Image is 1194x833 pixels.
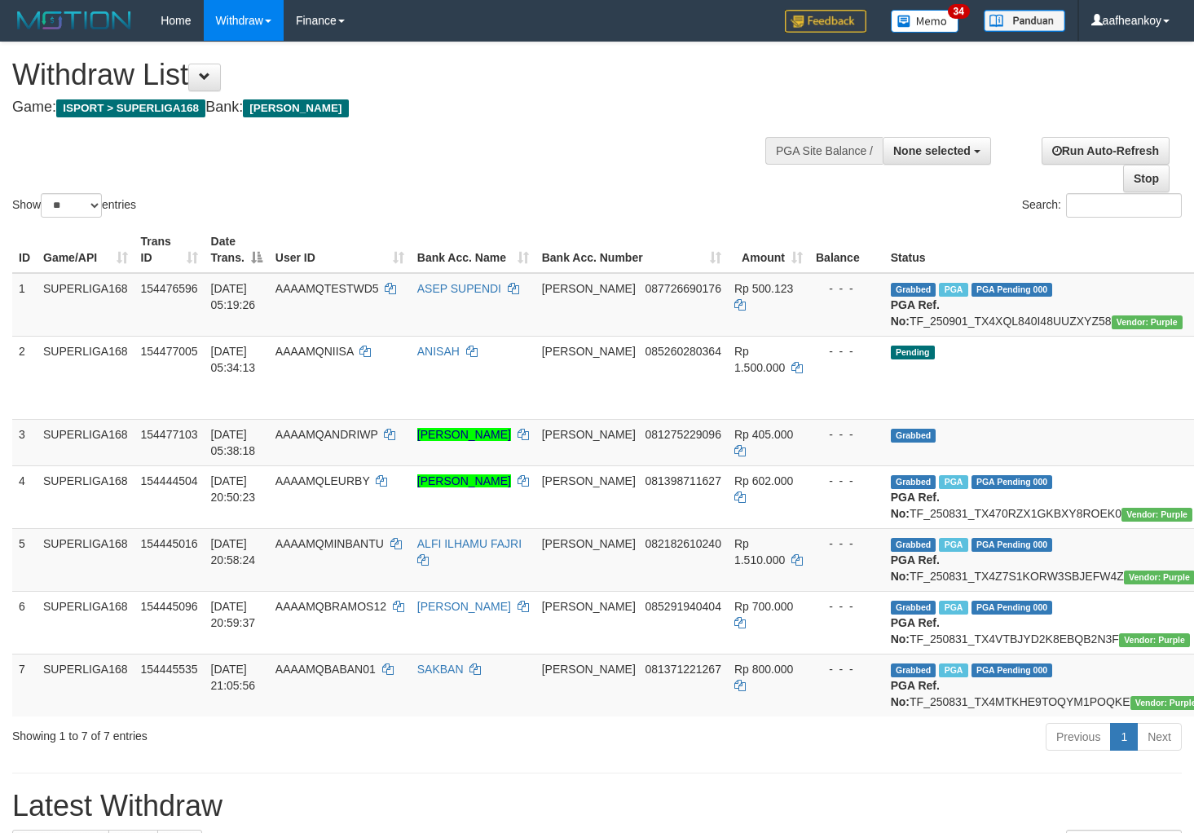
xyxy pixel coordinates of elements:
span: Grabbed [891,429,936,443]
span: [DATE] 20:59:37 [211,600,256,629]
a: ASEP SUPENDI [417,282,501,295]
span: Marked by aafmaleo [939,283,967,297]
span: Rp 500.123 [734,282,793,295]
span: None selected [893,144,971,157]
span: Grabbed [891,538,936,552]
td: 7 [12,654,37,716]
span: PGA Pending [972,601,1053,615]
span: 154445016 [141,537,198,550]
span: Grabbed [891,663,936,677]
td: SUPERLIGA168 [37,336,134,419]
td: 6 [12,591,37,654]
span: Copy 081371221267 to clipboard [645,663,721,676]
span: [PERSON_NAME] [542,600,636,613]
a: SAKBAN [417,663,464,676]
a: [PERSON_NAME] [417,474,511,487]
a: Next [1137,723,1182,751]
a: Run Auto-Refresh [1042,137,1170,165]
td: 3 [12,419,37,465]
td: SUPERLIGA168 [37,654,134,716]
td: SUPERLIGA168 [37,528,134,591]
span: Copy 087726690176 to clipboard [645,282,721,295]
td: SUPERLIGA168 [37,273,134,337]
h4: Game: Bank: [12,99,780,116]
span: 154445535 [141,663,198,676]
td: SUPERLIGA168 [37,419,134,465]
span: 154477103 [141,428,198,441]
span: Marked by aafounsreynich [939,475,967,489]
b: PGA Ref. No: [891,491,940,520]
span: 154444504 [141,474,198,487]
a: [PERSON_NAME] [417,600,511,613]
div: - - - [816,535,878,552]
th: Amount: activate to sort column ascending [728,227,809,273]
span: Marked by aafheankoy [939,663,967,677]
span: Grabbed [891,283,936,297]
span: AAAAMQBRAMOS12 [275,600,386,613]
img: MOTION_logo.png [12,8,136,33]
span: Vendor URL: https://trx4.1velocity.biz [1121,508,1192,522]
span: Rp 1.500.000 [734,345,785,374]
span: [PERSON_NAME] [243,99,348,117]
th: Game/API: activate to sort column ascending [37,227,134,273]
span: Rp 405.000 [734,428,793,441]
span: 154445096 [141,600,198,613]
span: [PERSON_NAME] [542,474,636,487]
span: 154477005 [141,345,198,358]
a: Previous [1046,723,1111,751]
span: AAAAMQLEURBY [275,474,370,487]
span: Marked by aafheankoy [939,538,967,552]
a: ALFI ILHAMU FAJRI [417,537,522,550]
th: Balance [809,227,884,273]
a: Stop [1123,165,1170,192]
img: Button%20Memo.svg [891,10,959,33]
span: PGA Pending [972,475,1053,489]
span: Rp 700.000 [734,600,793,613]
button: None selected [883,137,991,165]
b: PGA Ref. No: [891,298,940,328]
span: 34 [948,4,970,19]
span: Rp 800.000 [734,663,793,676]
span: [PERSON_NAME] [542,428,636,441]
th: ID [12,227,37,273]
span: [DATE] 20:58:24 [211,537,256,566]
div: - - - [816,343,878,359]
div: - - - [816,598,878,615]
img: panduan.png [984,10,1065,32]
span: AAAAMQTESTWD5 [275,282,379,295]
span: PGA Pending [972,538,1053,552]
span: PGA Pending [972,663,1053,677]
span: PGA Pending [972,283,1053,297]
th: Date Trans.: activate to sort column descending [205,227,269,273]
label: Show entries [12,193,136,218]
th: Bank Acc. Number: activate to sort column ascending [535,227,728,273]
span: [DATE] 20:50:23 [211,474,256,504]
span: Copy 081275229096 to clipboard [645,428,721,441]
select: Showentries [41,193,102,218]
span: ISPORT > SUPERLIGA168 [56,99,205,117]
span: Copy 081398711627 to clipboard [645,474,721,487]
label: Search: [1022,193,1182,218]
td: 4 [12,465,37,528]
b: PGA Ref. No: [891,616,940,646]
span: AAAAMQMINBANTU [275,537,384,550]
span: [PERSON_NAME] [542,345,636,358]
div: - - - [816,426,878,443]
div: - - - [816,280,878,297]
span: Vendor URL: https://trx4.1velocity.biz [1112,315,1183,329]
td: SUPERLIGA168 [37,465,134,528]
span: Copy 085260280364 to clipboard [645,345,721,358]
span: Vendor URL: https://trx4.1velocity.biz [1119,633,1190,647]
a: ANISAH [417,345,460,358]
b: PGA Ref. No: [891,679,940,708]
td: 2 [12,336,37,419]
img: Feedback.jpg [785,10,866,33]
span: [DATE] 05:19:26 [211,282,256,311]
span: AAAAMQBABAN01 [275,663,376,676]
span: Copy 082182610240 to clipboard [645,537,721,550]
span: Grabbed [891,601,936,615]
span: AAAAMQNIISA [275,345,354,358]
span: 154476596 [141,282,198,295]
td: 5 [12,528,37,591]
h1: Withdraw List [12,59,780,91]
